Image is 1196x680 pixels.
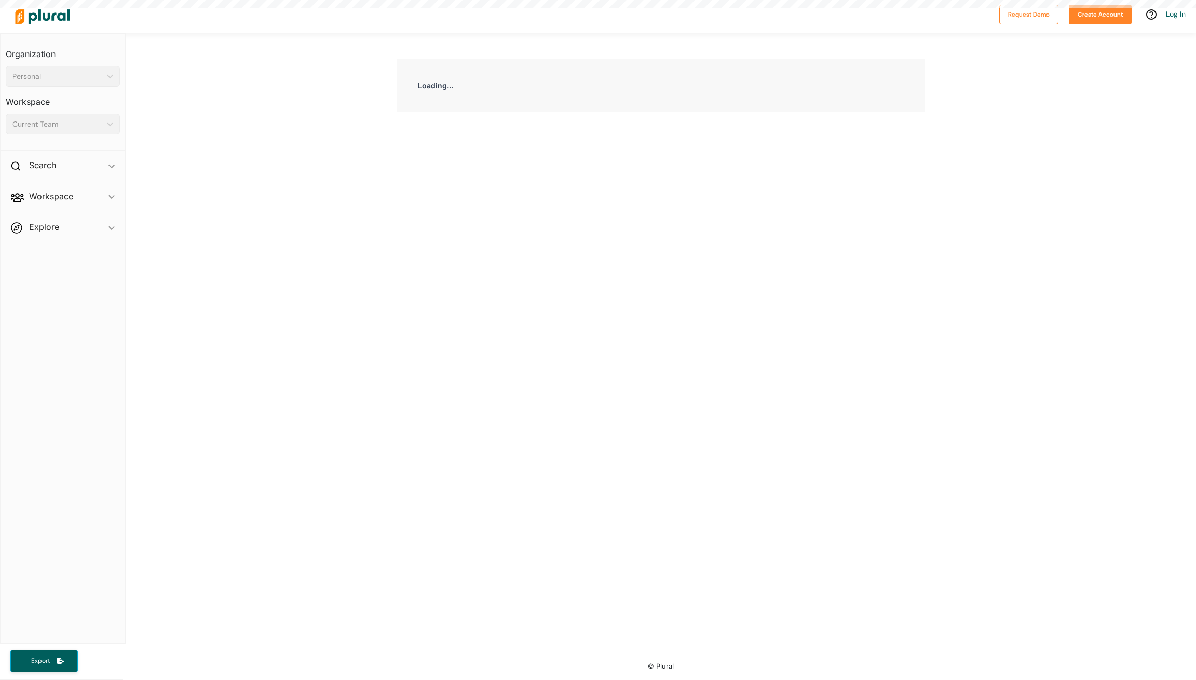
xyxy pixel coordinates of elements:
[999,5,1058,24] button: Request Demo
[648,662,674,670] small: © Plural
[29,159,56,171] h2: Search
[1166,9,1186,19] a: Log In
[12,119,103,130] div: Current Team
[6,87,120,110] h3: Workspace
[10,650,78,672] button: Export
[24,657,57,665] span: Export
[1069,8,1132,19] a: Create Account
[397,59,925,112] div: Loading...
[1069,5,1132,24] button: Create Account
[12,71,103,82] div: Personal
[6,39,120,62] h3: Organization
[999,8,1058,19] a: Request Demo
